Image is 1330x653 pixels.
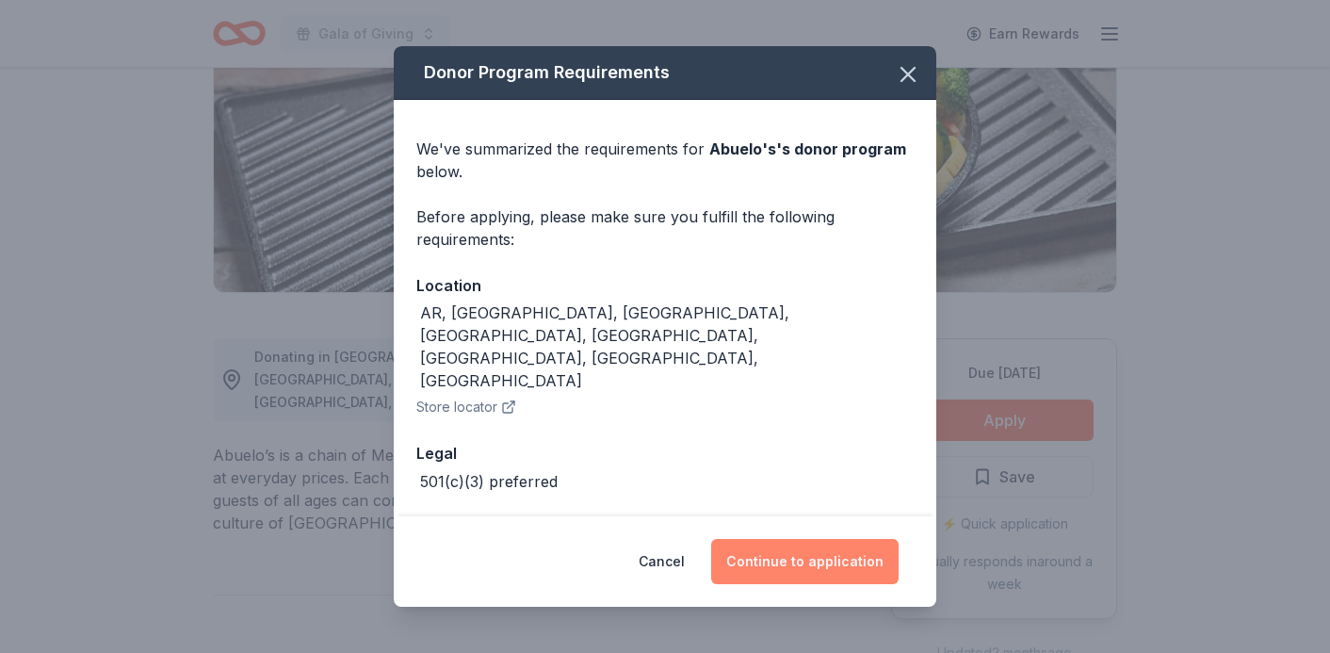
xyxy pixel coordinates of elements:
[711,539,899,584] button: Continue to application
[394,46,936,100] div: Donor Program Requirements
[639,539,685,584] button: Cancel
[416,396,516,418] button: Store locator
[709,139,906,158] span: Abuelo's 's donor program
[416,205,914,251] div: Before applying, please make sure you fulfill the following requirements:
[420,470,558,493] div: 501(c)(3) preferred
[416,441,914,465] div: Legal
[416,515,914,540] div: Deadline
[416,138,914,183] div: We've summarized the requirements for below.
[416,273,914,298] div: Location
[420,302,914,392] div: AR, [GEOGRAPHIC_DATA], [GEOGRAPHIC_DATA], [GEOGRAPHIC_DATA], [GEOGRAPHIC_DATA], [GEOGRAPHIC_DATA]...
